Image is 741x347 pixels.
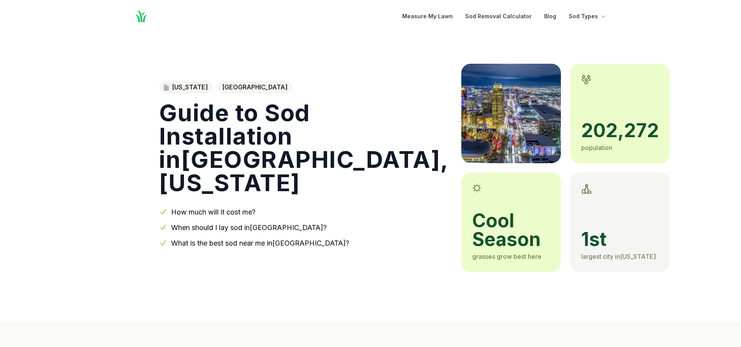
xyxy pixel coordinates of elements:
[217,81,292,93] span: [GEOGRAPHIC_DATA]
[461,64,561,163] img: A picture of Salt Lake City
[159,101,449,194] h1: Guide to Sod Installation in [GEOGRAPHIC_DATA] , [US_STATE]
[581,230,659,249] span: 1st
[164,84,169,91] img: Utah state outline
[581,121,659,140] span: 202,272
[569,12,607,21] button: Sod Types
[171,208,256,216] a: How much will it cost me?
[159,81,212,93] a: [US_STATE]
[402,12,453,21] a: Measure My Lawn
[472,253,541,260] span: grasses grow best here
[465,12,532,21] a: Sod Removal Calculator
[171,223,327,232] a: When should I lay sod in[GEOGRAPHIC_DATA]?
[171,239,349,247] a: What is the best sod near me in[GEOGRAPHIC_DATA]?
[581,253,656,260] span: largest city in [US_STATE]
[472,211,550,249] span: cool season
[581,144,612,152] span: population
[544,12,556,21] a: Blog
